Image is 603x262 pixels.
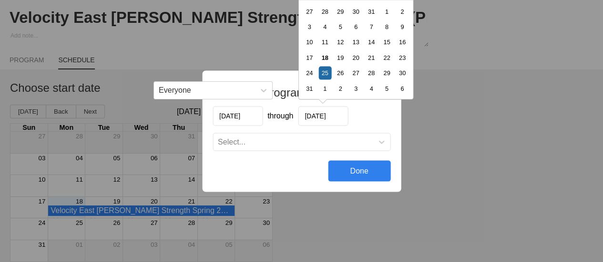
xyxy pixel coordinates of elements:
[349,35,362,48] div: day-13
[298,106,348,126] input: End Date
[349,82,362,95] div: day-3
[365,51,378,64] div: day-21
[365,5,378,18] div: day-31
[380,51,393,64] div: day-22
[334,20,347,33] div: day-5
[349,51,362,64] div: day-20
[396,66,409,79] div: day-30
[334,66,347,79] div: day-26
[301,3,409,96] div: month-2025-08
[218,137,245,146] div: Select...
[159,86,191,95] div: Everyone
[318,35,331,48] div: day-11
[334,35,347,48] div: day-12
[349,66,362,79] div: day-27
[303,51,316,64] div: day-17
[396,35,409,48] div: day-16
[380,20,393,33] div: day-8
[349,5,362,18] div: day-30
[396,82,409,95] div: day-6
[318,82,331,95] div: day-1
[334,5,347,18] div: day-29
[318,51,331,64] div: day-18
[365,82,378,95] div: day-4
[318,20,331,33] div: day-4
[303,20,316,33] div: day-3
[380,66,393,79] div: day-29
[365,35,378,48] div: day-14
[396,20,409,33] div: day-9
[303,5,316,18] div: day-27
[303,82,316,95] div: day-31
[318,66,331,79] div: day-25
[334,51,347,64] div: day-19
[365,20,378,33] div: day-7
[431,152,603,262] iframe: Chat Widget
[303,35,316,48] div: day-10
[380,82,393,95] div: day-5
[318,5,331,18] div: day-28
[303,66,316,79] div: day-24
[328,160,390,181] div: Done
[365,66,378,79] div: day-28
[380,5,393,18] div: day-1
[267,112,293,120] span: through
[334,82,347,95] div: day-2
[396,51,409,64] div: day-23
[213,106,263,126] input: Start Date
[380,35,393,48] div: day-15
[349,20,362,33] div: day-6
[396,5,409,18] div: day-2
